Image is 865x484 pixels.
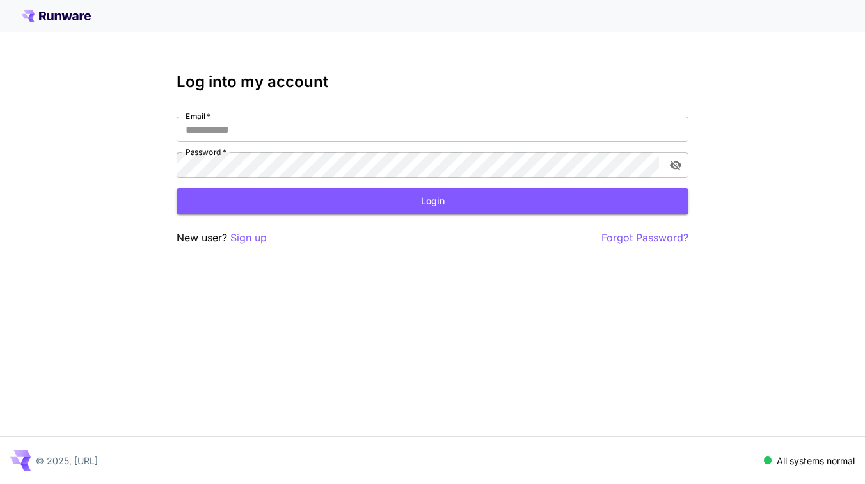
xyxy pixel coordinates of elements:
button: Login [177,188,688,214]
p: New user? [177,230,267,246]
h3: Log into my account [177,73,688,91]
label: Email [186,111,210,122]
button: Forgot Password? [601,230,688,246]
button: Sign up [230,230,267,246]
p: All systems normal [777,454,855,467]
label: Password [186,147,226,157]
button: toggle password visibility [664,154,687,177]
p: © 2025, [URL] [36,454,98,467]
